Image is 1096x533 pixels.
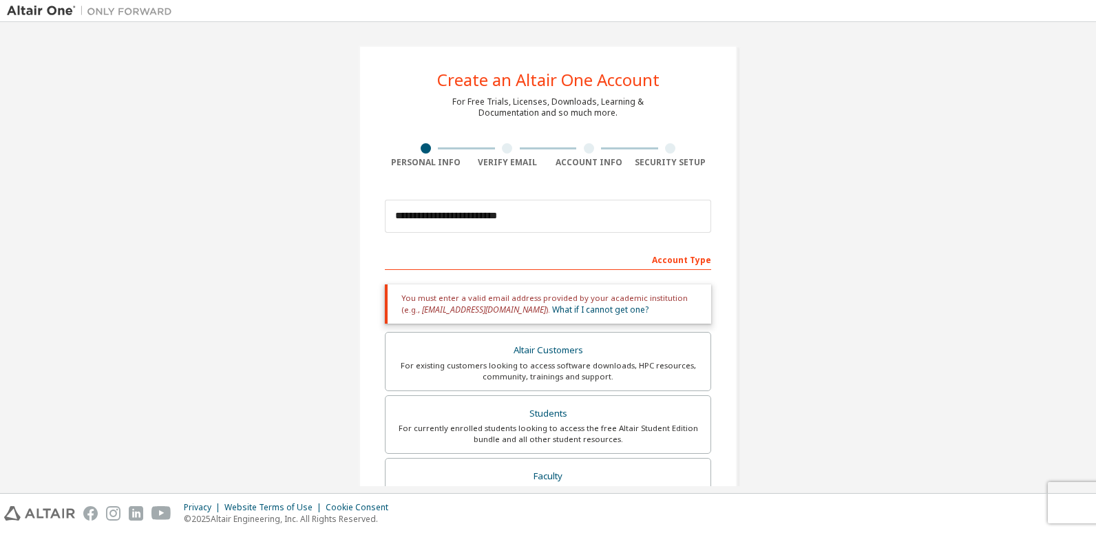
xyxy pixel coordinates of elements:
span: [EMAIL_ADDRESS][DOMAIN_NAME] [422,304,546,315]
p: © 2025 Altair Engineering, Inc. All Rights Reserved. [184,513,397,525]
div: Verify Email [467,157,549,168]
div: For currently enrolled students looking to access the free Altair Student Edition bundle and all ... [394,423,702,445]
div: Students [394,404,702,424]
div: Cookie Consent [326,502,397,513]
div: Privacy [184,502,224,513]
div: For existing customers looking to access software downloads, HPC resources, community, trainings ... [394,360,702,382]
img: facebook.svg [83,506,98,521]
div: Account Info [548,157,630,168]
div: You must enter a valid email address provided by your academic institution (e.g., ). [385,284,711,324]
div: Faculty [394,467,702,486]
img: youtube.svg [151,506,171,521]
img: linkedin.svg [129,506,143,521]
img: altair_logo.svg [4,506,75,521]
div: Personal Info [385,157,467,168]
div: Altair Customers [394,341,702,360]
div: For Free Trials, Licenses, Downloads, Learning & Documentation and so much more. [452,96,644,118]
img: Altair One [7,4,179,18]
div: Security Setup [630,157,712,168]
img: instagram.svg [106,506,120,521]
div: Create an Altair One Account [437,72,660,88]
div: Website Terms of Use [224,502,326,513]
a: What if I cannot get one? [552,304,649,315]
div: Account Type [385,248,711,270]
